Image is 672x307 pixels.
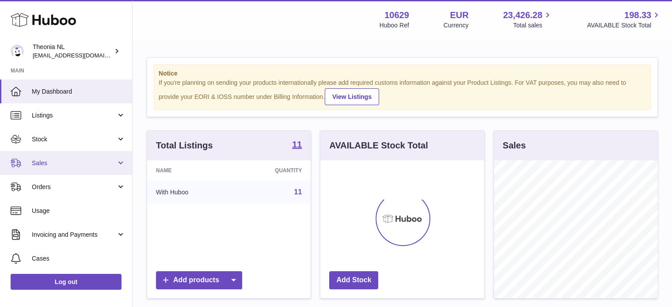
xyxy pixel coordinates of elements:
a: 198.33 AVAILABLE Stock Total [587,9,661,30]
h3: Sales [503,140,526,152]
span: 198.33 [624,9,651,21]
a: 23,426.28 Total sales [503,9,552,30]
strong: 10629 [384,9,409,21]
span: Stock [32,135,116,144]
div: Huboo Ref [380,21,409,30]
span: Cases [32,254,125,263]
span: Invoicing and Payments [32,231,116,239]
span: [EMAIL_ADDRESS][DOMAIN_NAME] [33,52,130,59]
a: Add Stock [329,271,378,289]
a: Log out [11,274,121,290]
div: If you're planning on sending your products internationally please add required customs informati... [159,79,646,105]
div: Theonia NL [33,43,112,60]
a: 11 [292,140,302,151]
a: Add products [156,271,242,289]
th: Quantity [233,160,311,181]
td: With Huboo [147,181,233,204]
h3: AVAILABLE Stock Total [329,140,428,152]
strong: 11 [292,140,302,149]
span: 23,426.28 [503,9,542,21]
span: My Dashboard [32,87,125,96]
img: info@wholesomegoods.eu [11,45,24,58]
span: Listings [32,111,116,120]
a: 11 [294,188,302,196]
a: View Listings [325,88,379,105]
span: AVAILABLE Stock Total [587,21,661,30]
strong: Notice [159,69,646,78]
th: Name [147,160,233,181]
h3: Total Listings [156,140,213,152]
span: Total sales [513,21,552,30]
div: Currency [444,21,469,30]
strong: EUR [450,9,468,21]
span: Sales [32,159,116,167]
span: Usage [32,207,125,215]
span: Orders [32,183,116,191]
